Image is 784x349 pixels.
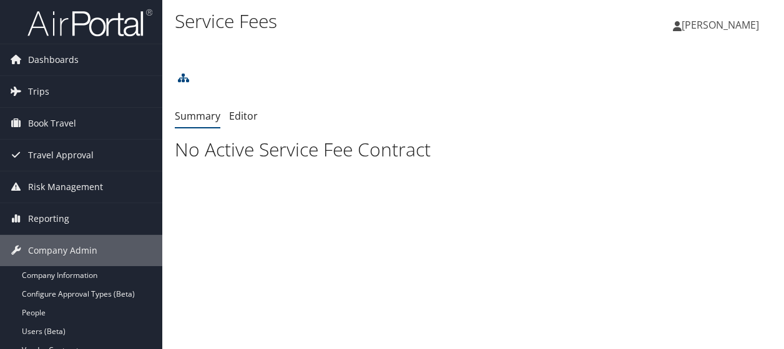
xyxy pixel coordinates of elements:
a: Editor [229,109,258,123]
span: Reporting [28,203,69,234]
span: Company Admin [28,235,97,266]
h1: Service Fees [175,8,572,34]
h1: No Active Service Fee Contract [175,136,772,163]
a: [PERSON_NAME] [673,6,772,44]
a: Summary [175,109,220,123]
span: [PERSON_NAME] [682,18,759,32]
span: Book Travel [28,108,76,139]
span: Travel Approval [28,140,94,171]
span: Trips [28,76,49,107]
span: Dashboards [28,44,79,75]
span: Risk Management [28,171,103,203]
img: airportal-logo.png [27,8,152,37]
